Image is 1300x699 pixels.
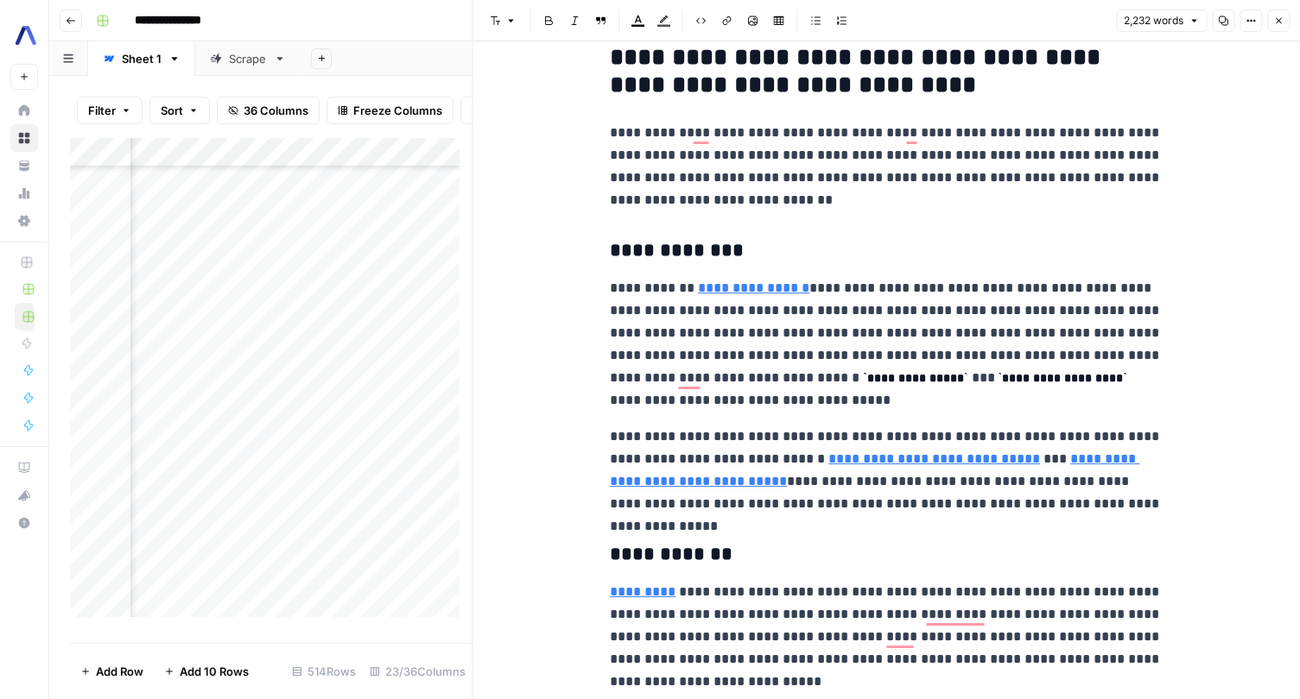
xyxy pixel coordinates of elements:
button: Add Row [70,658,154,685]
span: Filter [88,102,116,119]
button: Add 10 Rows [154,658,259,685]
div: Scrape [229,50,267,67]
a: Settings [10,207,38,235]
button: Help + Support [10,509,38,537]
button: Filter [77,97,143,124]
button: Workspace: Assembly AI [10,14,38,57]
span: Add Row [96,663,143,680]
div: What's new? [11,482,37,508]
div: 514 Rows [285,658,363,685]
a: Usage [10,179,38,207]
button: 2,232 words [1116,9,1207,32]
div: Sheet 1 [122,50,162,67]
button: What's new? [10,482,38,509]
span: Sort [161,102,183,119]
a: Sheet 1 [88,41,195,76]
img: Assembly AI Logo [10,20,41,51]
button: 36 Columns [217,97,320,124]
span: Add 10 Rows [180,663,249,680]
button: Sort [149,97,210,124]
span: 36 Columns [244,102,308,119]
a: AirOps Academy [10,454,38,482]
a: Your Data [10,152,38,179]
a: Home [10,97,38,124]
button: Freeze Columns [327,97,453,124]
span: Freeze Columns [353,102,442,119]
span: 2,232 words [1124,13,1183,28]
a: Scrape [195,41,301,76]
div: 23/36 Columns [363,658,472,685]
a: Browse [10,124,38,152]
